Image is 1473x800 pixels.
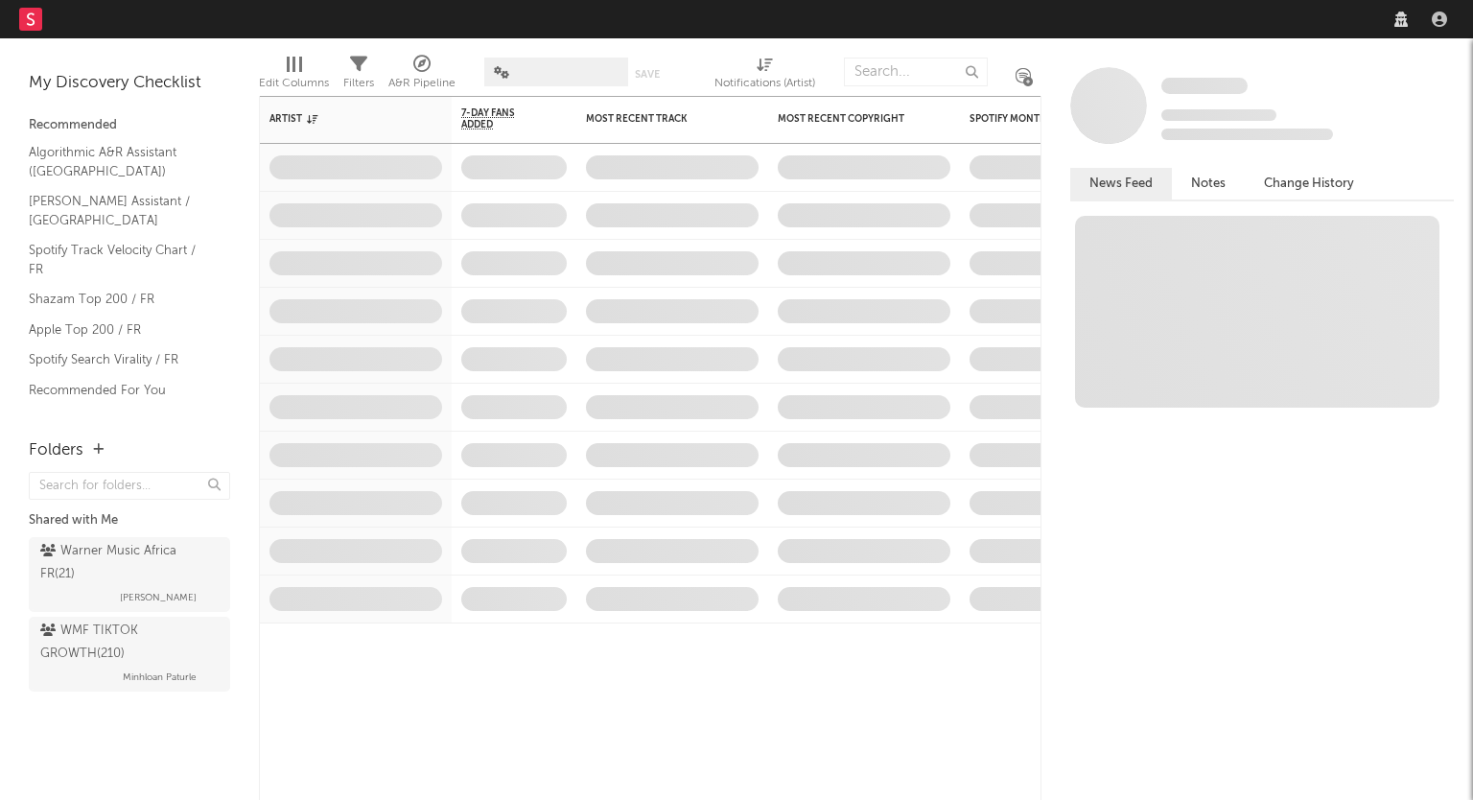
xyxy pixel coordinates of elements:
a: Shazam Top 200 / FR [29,289,211,310]
span: [PERSON_NAME] [120,586,197,609]
a: Some Artist [1161,77,1248,96]
div: Artist [269,113,413,125]
div: My Discovery Checklist [29,72,230,95]
div: Shared with Me [29,509,230,532]
a: Warner Music Africa FR(21)[PERSON_NAME] [29,537,230,612]
a: WMF TIKTOK GROWTH(210)Minhloan Paturle [29,617,230,692]
div: Spotify Monthly Listeners [970,113,1113,125]
span: 7-Day Fans Added [461,107,538,130]
input: Search for folders... [29,472,230,500]
div: Edit Columns [259,48,329,104]
button: Notes [1172,168,1245,200]
div: Most Recent Track [586,113,730,125]
span: Tracking Since: [DATE] [1161,109,1276,121]
a: Spotify Search Virality / FR [29,349,211,370]
div: Notifications (Artist) [714,48,815,104]
a: Recommended For You [29,380,211,401]
button: News Feed [1070,168,1172,200]
span: Minhloan Paturle [123,666,197,689]
div: Recommended [29,114,230,137]
button: Change History [1245,168,1373,200]
a: Algorithmic A&R Assistant ([GEOGRAPHIC_DATA]) [29,142,211,181]
div: Filters [343,72,374,95]
div: WMF TIKTOK GROWTH ( 210 ) [40,620,214,666]
span: Some Artist [1161,78,1248,94]
button: Save [635,69,660,80]
div: Warner Music Africa FR ( 21 ) [40,540,214,586]
div: Notifications (Artist) [714,72,815,95]
div: Filters [343,48,374,104]
span: 0 fans last week [1161,129,1333,140]
input: Search... [844,58,988,86]
div: Most Recent Copyright [778,113,922,125]
a: [PERSON_NAME] Assistant / [GEOGRAPHIC_DATA] [29,191,211,230]
a: Apple Top 200 / FR [29,319,211,341]
a: Spotify Track Velocity Chart / FR [29,240,211,279]
div: Edit Columns [259,72,329,95]
div: A&R Pipeline [388,72,456,95]
div: Folders [29,439,83,462]
div: A&R Pipeline [388,48,456,104]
